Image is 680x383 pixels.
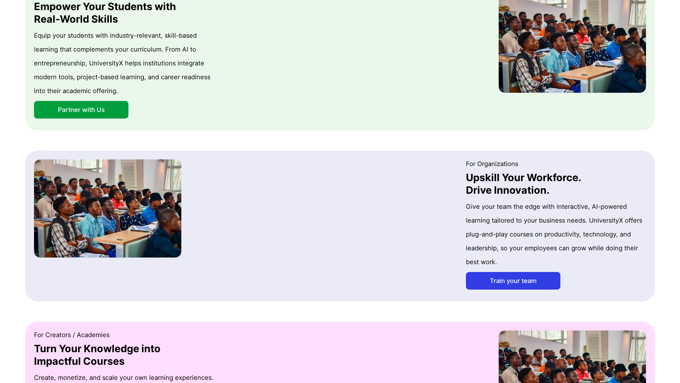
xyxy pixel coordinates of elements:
p: Equip your students with industry-relevant, skill-based learning that complements your curriculum... [34,29,214,98]
p: Empower Your Students with Real-World Skills [34,0,196,25]
p: Give your team the edge with interactive, AI-powered learning tailored to your business needs. Un... [466,200,646,269]
p: Turn Your Knowledge into Impactful Courses [34,342,196,368]
p: For Organizations [466,159,646,168]
button: Train your team [466,272,560,290]
p: For Creators / Academies [34,330,214,339]
p: Upskill Your Workforce. Drive Innovation. [466,171,646,197]
button: Partner with Us [34,101,128,119]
